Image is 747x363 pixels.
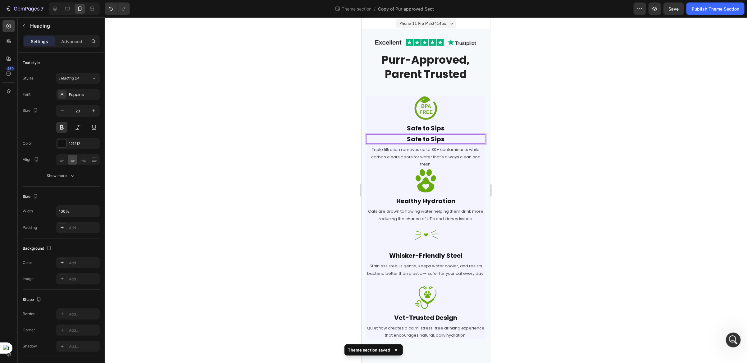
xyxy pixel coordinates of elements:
div: Add... [69,344,98,349]
div: Text style [23,60,40,66]
p: Theme section saved [348,347,390,353]
span: / [374,6,376,12]
div: Shape [23,296,43,304]
div: Background [23,244,53,253]
button: Show more [23,170,100,181]
p: Settings [31,38,48,45]
button: Publish Theme Section [686,2,745,15]
div: Undo/Redo [105,2,130,15]
span: Theme section [341,6,373,12]
div: Publish Theme Section [692,6,739,12]
button: Heading 2* [56,73,100,84]
span: Save [669,6,679,11]
div: Add... [69,276,98,282]
div: Color [23,260,32,265]
button: Save [663,2,684,15]
div: Corner [23,327,35,333]
p: Advanced [61,38,82,45]
iframe: To enrich screen reader interactions, please activate Accessibility in Grammarly extension settings [362,17,490,363]
div: Styles [23,75,34,81]
div: Border [23,311,35,317]
div: Add... [69,225,98,231]
div: Add... [69,328,98,333]
div: Add... [69,311,98,317]
div: Padding [23,225,37,230]
div: Poppins [69,92,98,98]
div: Align [23,156,40,164]
div: Size [23,193,39,201]
div: Image [23,276,34,282]
div: Size [23,107,39,115]
input: Auto [57,206,99,217]
div: Show more [47,173,76,179]
button: 7 [2,2,46,15]
span: Heading 2* [59,75,79,81]
div: 121212 [69,141,98,147]
div: 450 [6,66,15,71]
span: Copy of Pur approved Sect [378,6,434,12]
div: Shadow [23,343,37,349]
div: Add... [69,260,98,266]
p: 7 [41,5,43,12]
div: Font [23,92,30,97]
p: Heading [30,22,97,29]
div: Color [23,141,32,146]
div: Width [23,208,33,214]
iframe: Intercom live chat [726,333,741,347]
